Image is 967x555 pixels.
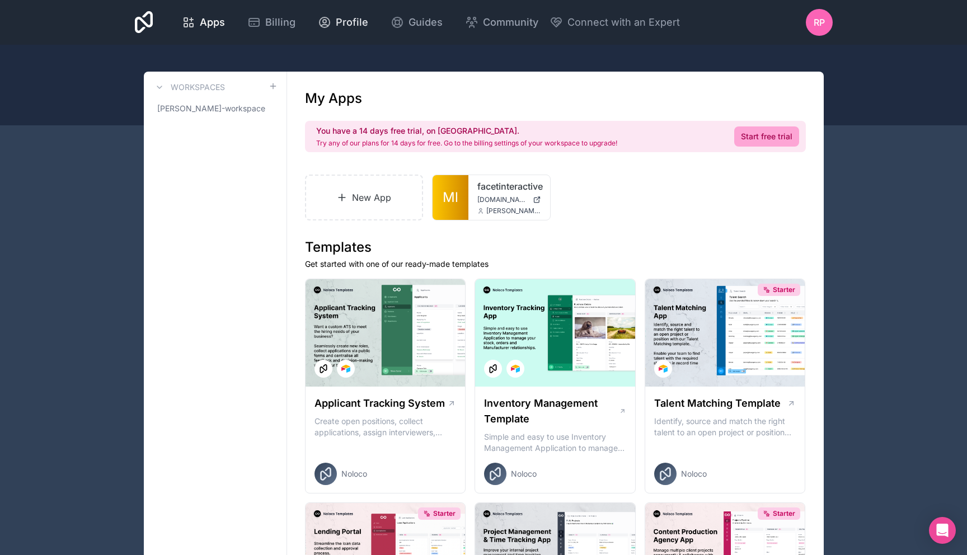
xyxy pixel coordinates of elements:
[681,468,707,479] span: Noloco
[433,175,468,220] a: Ml
[433,509,456,518] span: Starter
[336,15,368,30] span: Profile
[382,10,452,35] a: Guides
[550,15,680,30] button: Connect with an Expert
[773,509,795,518] span: Starter
[314,416,457,438] p: Create open positions, collect applications, assign interviewers, centralise candidate feedback a...
[200,15,225,30] span: Apps
[309,10,377,35] a: Profile
[316,125,617,137] h2: You have a 14 days free trial, on [GEOGRAPHIC_DATA].
[305,238,806,256] h1: Templates
[153,98,278,119] a: [PERSON_NAME]-workspace
[477,195,541,204] a: [DOMAIN_NAME]
[773,285,795,294] span: Starter
[173,10,234,35] a: Apps
[483,15,538,30] span: Community
[511,364,520,373] img: Airtable Logo
[484,431,626,454] p: Simple and easy to use Inventory Management Application to manage your stock, orders and Manufact...
[157,103,265,114] span: [PERSON_NAME]-workspace
[265,15,295,30] span: Billing
[341,364,350,373] img: Airtable Logo
[511,468,537,479] span: Noloco
[456,10,547,35] a: Community
[814,16,825,29] span: RP
[238,10,304,35] a: Billing
[654,396,781,411] h1: Talent Matching Template
[567,15,680,30] span: Connect with an Expert
[477,195,528,204] span: [DOMAIN_NAME]
[929,517,956,544] div: Open Intercom Messenger
[171,82,225,93] h3: Workspaces
[305,258,806,270] p: Get started with one of our ready-made templates
[341,468,367,479] span: Noloco
[654,416,796,438] p: Identify, source and match the right talent to an open project or position with our Talent Matchi...
[314,396,445,411] h1: Applicant Tracking System
[443,189,458,206] span: Ml
[486,206,541,215] span: [PERSON_NAME][EMAIL_ADDRESS][DOMAIN_NAME]
[484,396,618,427] h1: Inventory Management Template
[659,364,668,373] img: Airtable Logo
[734,126,799,147] a: Start free trial
[153,81,225,94] a: Workspaces
[305,90,362,107] h1: My Apps
[477,180,541,193] a: facetinteractive
[316,139,617,148] p: Try any of our plans for 14 days for free. Go to the billing settings of your workspace to upgrade!
[409,15,443,30] span: Guides
[305,175,424,220] a: New App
